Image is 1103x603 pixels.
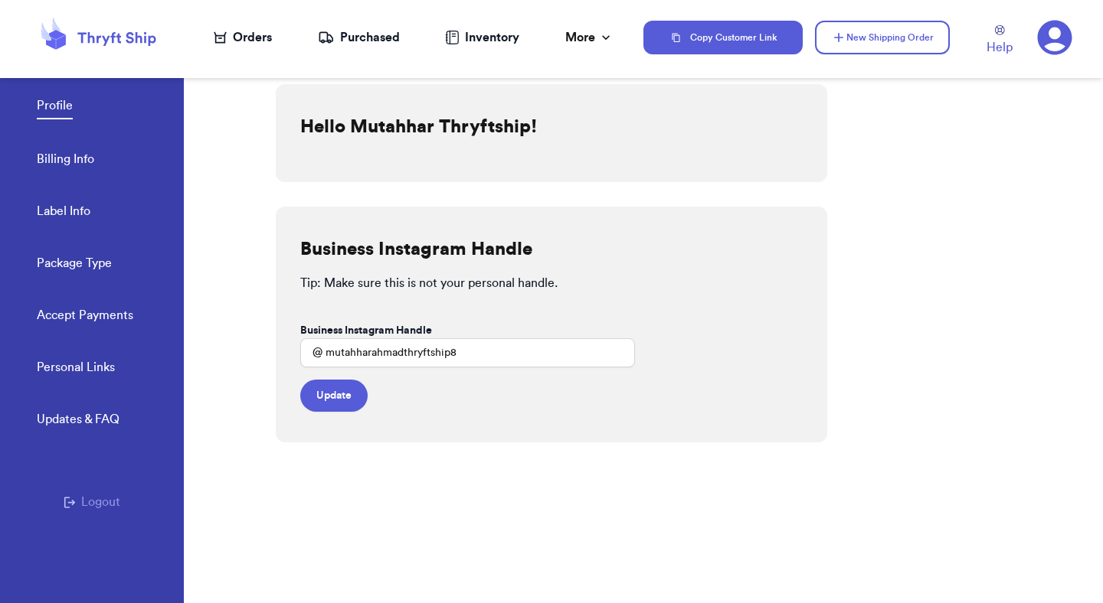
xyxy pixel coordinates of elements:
h2: Business Instagram Handle [300,237,532,262]
p: Tip: Make sure this is not your personal handle. [300,274,803,292]
a: Help [987,25,1013,57]
a: Profile [37,96,73,119]
a: Accept Payments [37,306,133,328]
a: Updates & FAQ [37,410,119,432]
button: New Shipping Order [815,21,950,54]
h2: Hello Mutahhar Thryftship! [300,115,537,139]
span: Help [987,38,1013,57]
a: Purchased [318,28,400,47]
a: Label Info [37,202,90,223]
a: Billing Info [37,150,94,171]
div: @ [300,338,322,367]
a: Package Type [37,254,112,275]
a: Orders [214,28,272,47]
div: More [565,28,614,47]
a: Inventory [445,28,519,47]
button: Logout [64,493,120,511]
label: Business Instagram Handle [300,323,432,338]
button: Copy Customer Link [643,21,803,54]
div: Updates & FAQ [37,410,119,429]
a: Personal Links [37,358,115,380]
button: Update [300,380,368,412]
